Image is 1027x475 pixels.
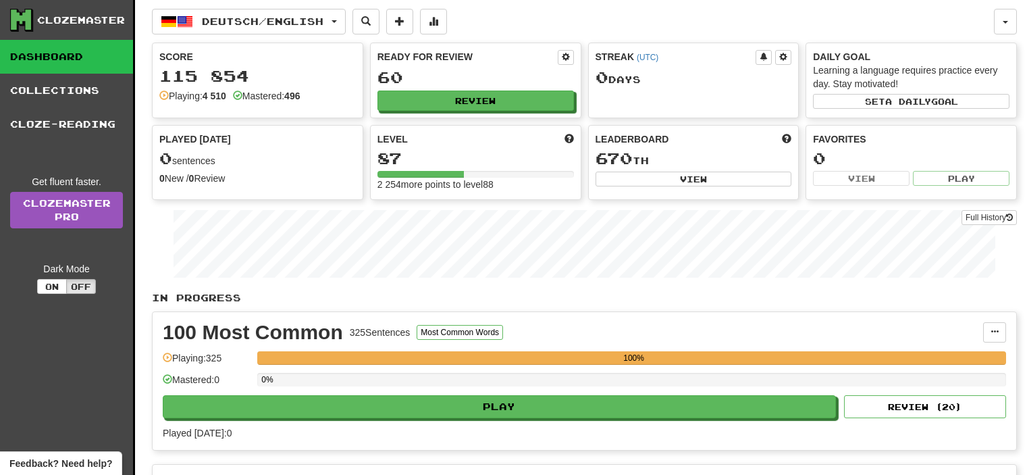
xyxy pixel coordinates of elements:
button: Full History [962,210,1017,225]
button: Seta dailygoal [813,94,1009,109]
div: Mastered: [233,89,300,103]
span: Level [377,132,408,146]
div: Streak [596,50,756,64]
div: 115 854 [159,68,356,84]
div: 60 [377,69,574,86]
button: Most Common Words [417,325,503,340]
button: On [37,279,67,294]
div: Dark Mode [10,262,123,276]
div: Score [159,50,356,64]
button: Add sentence to collection [386,9,413,34]
button: More stats [420,9,447,34]
strong: 496 [284,91,300,101]
span: This week in points, UTC [782,132,791,146]
div: 100% [261,351,1006,365]
a: (UTC) [637,53,658,62]
div: New / Review [159,172,356,185]
span: Deutsch / English [202,16,323,27]
div: Get fluent faster. [10,175,123,189]
div: 87 [377,150,574,167]
div: 2 254 more points to level 88 [377,178,574,191]
div: th [596,150,792,168]
button: Review (20) [844,395,1006,418]
span: Played [DATE]: 0 [163,428,232,439]
div: 0 [813,150,1009,167]
span: Leaderboard [596,132,669,146]
div: Mastered: 0 [163,373,251,395]
button: Review [377,91,574,111]
div: Ready for Review [377,50,558,64]
span: Score more points to level up [564,132,574,146]
div: sentences [159,150,356,168]
div: Clozemaster [37,14,125,27]
strong: 4 510 [203,91,226,101]
div: Daily Goal [813,50,1009,64]
button: Off [66,279,96,294]
span: Played [DATE] [159,132,231,146]
button: Play [163,395,836,418]
button: Play [913,171,1009,186]
strong: 0 [189,173,194,184]
span: 0 [159,149,172,168]
a: ClozemasterPro [10,192,123,228]
div: Day s [596,69,792,86]
div: Playing: [159,89,226,103]
span: a daily [885,97,931,106]
p: In Progress [152,291,1017,305]
strong: 0 [159,173,165,184]
span: 670 [596,149,633,168]
div: Favorites [813,132,1009,146]
button: View [813,171,910,186]
button: Search sentences [352,9,379,34]
span: 0 [596,68,608,86]
div: 100 Most Common [163,322,343,343]
button: Deutsch/English [152,9,346,34]
span: Open feedback widget [9,457,112,470]
div: 325 Sentences [350,326,411,339]
div: Learning a language requires practice every day. Stay motivated! [813,64,1009,91]
button: View [596,172,792,186]
div: Playing: 325 [163,351,251,374]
